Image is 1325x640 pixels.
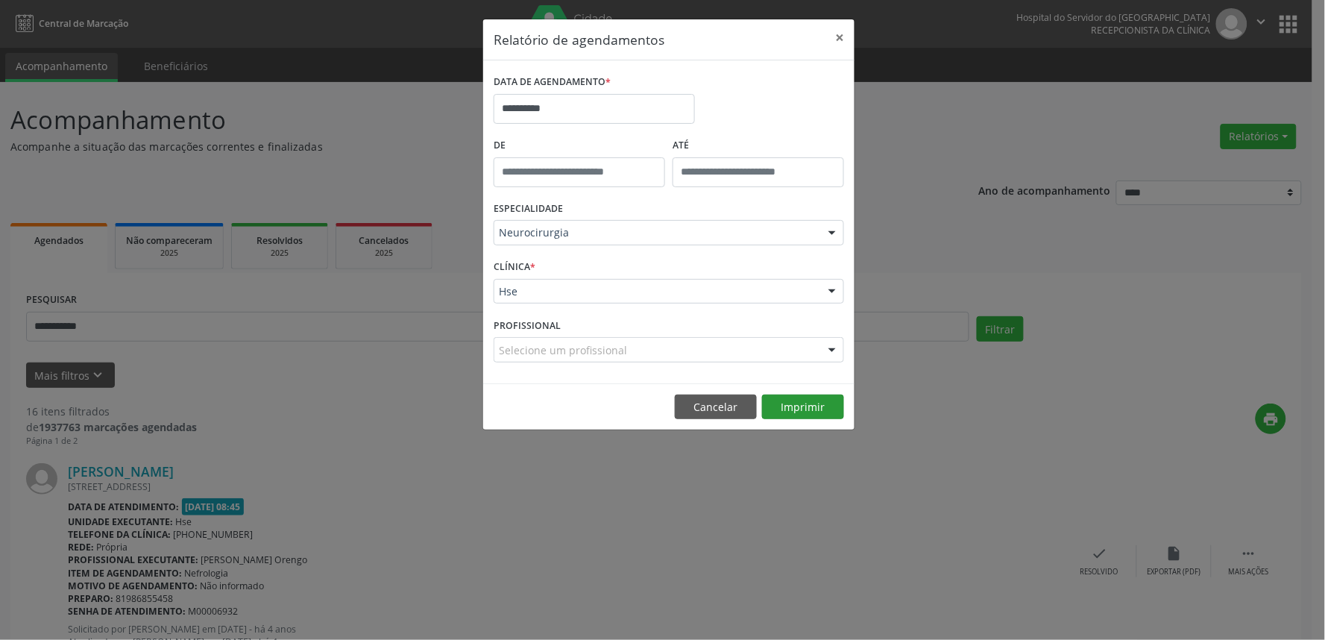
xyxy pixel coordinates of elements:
[494,198,563,221] label: ESPECIALIDADE
[499,342,627,358] span: Selecione um profissional
[494,314,561,337] label: PROFISSIONAL
[494,30,664,49] h5: Relatório de agendamentos
[499,284,813,299] span: Hse
[673,134,844,157] label: ATÉ
[675,395,757,420] button: Cancelar
[494,134,665,157] label: De
[494,71,611,94] label: DATA DE AGENDAMENTO
[825,19,855,56] button: Close
[762,395,844,420] button: Imprimir
[499,225,813,240] span: Neurocirurgia
[494,256,535,279] label: CLÍNICA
